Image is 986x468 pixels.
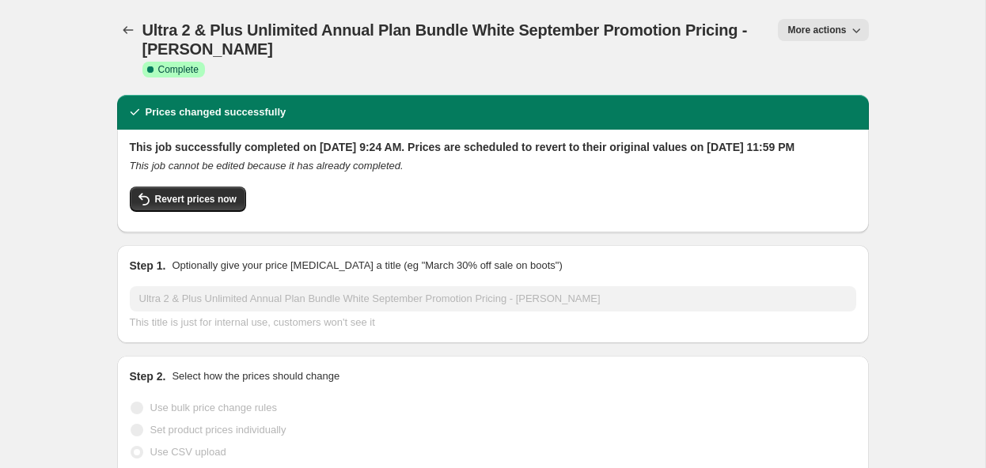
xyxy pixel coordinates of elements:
[142,21,748,58] span: Ultra 2 & Plus Unlimited Annual Plan Bundle White September Promotion Pricing - [PERSON_NAME]
[172,258,562,274] p: Optionally give your price [MEDICAL_DATA] a title (eg "March 30% off sale on boots")
[130,187,246,212] button: Revert prices now
[130,368,166,384] h2: Step 2.
[130,286,856,311] input: 30% off holiday sale
[150,424,286,436] span: Set product prices individually
[130,139,856,155] h2: This job successfully completed on [DATE] 9:24 AM. Prices are scheduled to revert to their origin...
[172,368,339,384] p: Select how the prices should change
[130,316,375,328] span: This title is just for internal use, customers won't see it
[150,446,226,458] span: Use CSV upload
[158,63,199,76] span: Complete
[778,19,868,41] button: More actions
[146,104,286,120] h2: Prices changed successfully
[130,160,404,172] i: This job cannot be edited because it has already completed.
[130,258,166,274] h2: Step 1.
[117,19,139,41] button: Price change jobs
[155,193,237,206] span: Revert prices now
[150,402,277,413] span: Use bulk price change rules
[787,24,846,36] span: More actions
